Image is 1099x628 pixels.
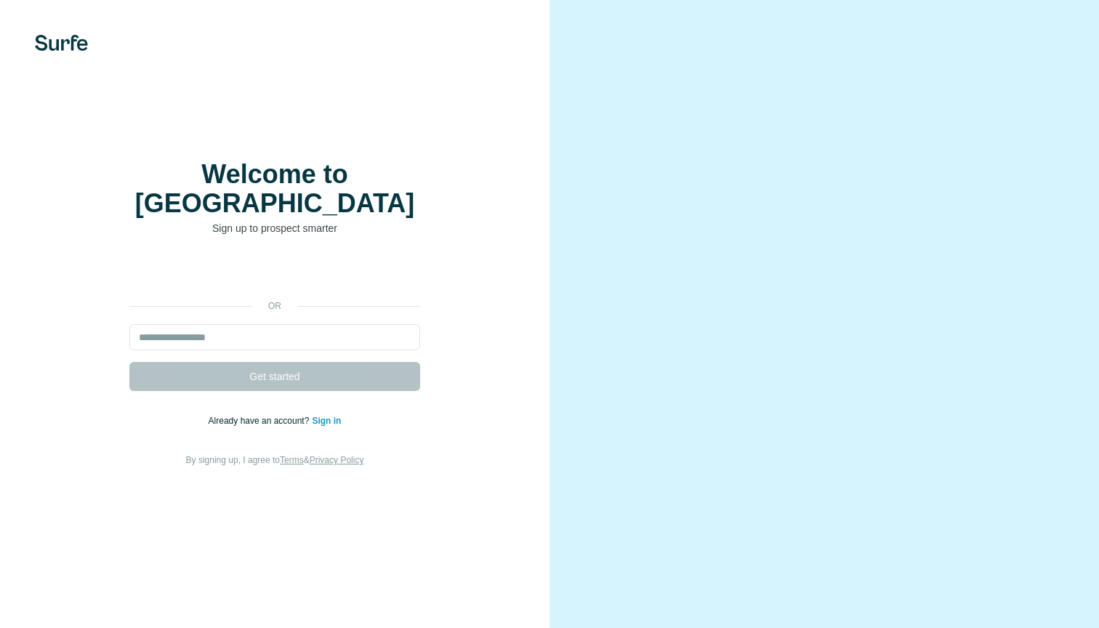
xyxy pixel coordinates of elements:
iframe: Dialogfeld „Über Google anmelden“ [800,15,1084,228]
p: Sign up to prospect smarter [129,221,420,235]
p: or [251,299,298,313]
div: Über Google anmelden. Wird in neuem Tab geöffnet. [129,257,420,289]
img: Surfe's logo [35,35,88,51]
h1: Welcome to [GEOGRAPHIC_DATA] [129,160,420,218]
span: Already have an account? [209,416,313,426]
span: By signing up, I agree to & [186,455,364,465]
a: Sign in [312,416,341,426]
iframe: Schaltfläche „Über Google anmelden“ [122,257,427,289]
a: Terms [280,455,304,465]
a: Privacy Policy [310,455,364,465]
